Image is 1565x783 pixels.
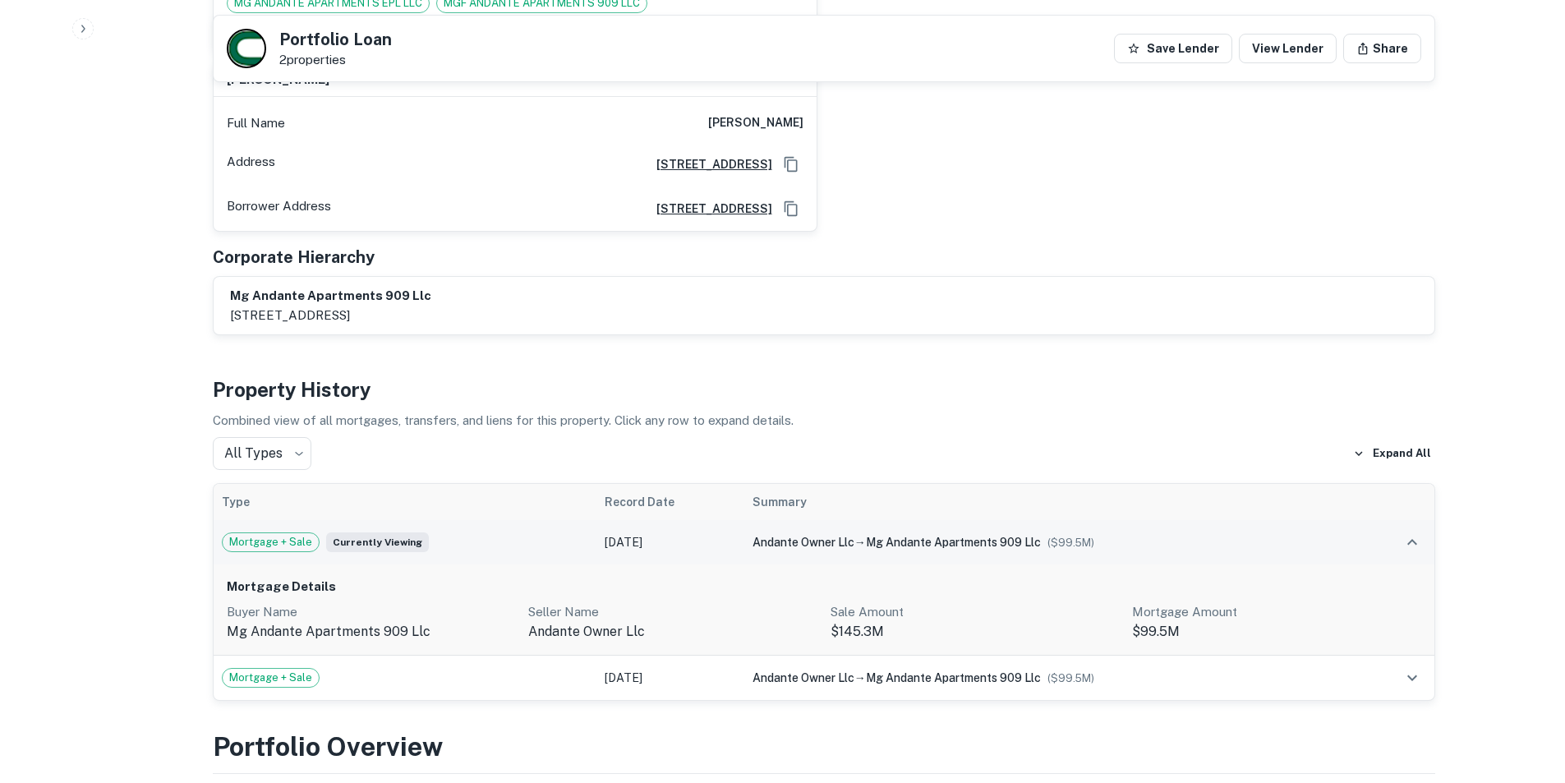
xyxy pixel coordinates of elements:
[227,602,516,622] p: Buyer Name
[753,536,854,549] span: andante owner llc
[279,53,392,67] p: 2 properties
[866,536,1041,549] span: mg andante apartments 909 llc
[753,533,1350,551] div: →
[528,602,817,622] p: Seller Name
[279,31,392,48] h5: Portfolio Loan
[223,534,319,550] span: Mortgage + Sale
[744,484,1358,520] th: Summary
[1047,672,1094,684] span: ($ 99.5M )
[213,375,1435,404] h4: Property History
[1239,34,1337,63] a: View Lender
[528,622,817,642] p: andante owner llc
[643,200,772,218] a: [STREET_ADDRESS]
[230,306,431,325] p: [STREET_ADDRESS]
[1132,602,1421,622] p: Mortgage Amount
[708,113,803,133] h6: [PERSON_NAME]
[213,245,375,269] h5: Corporate Hierarchy
[326,532,429,552] span: Currently viewing
[831,622,1120,642] p: $145.3M
[1349,441,1435,466] button: Expand All
[227,622,516,642] p: mg andante apartments 909 llc
[753,671,854,684] span: andante owner llc
[1114,34,1232,63] button: Save Lender
[214,484,596,520] th: Type
[1483,652,1565,730] iframe: Chat Widget
[643,155,772,173] a: [STREET_ADDRESS]
[227,113,285,133] p: Full Name
[831,602,1120,622] p: Sale Amount
[866,671,1041,684] span: mg andante apartments 909 llc
[1132,622,1421,642] p: $99.5M
[753,669,1350,687] div: →
[596,484,744,520] th: Record Date
[1047,537,1094,549] span: ($ 99.5M )
[779,152,803,177] button: Copy Address
[223,670,319,686] span: Mortgage + Sale
[227,578,1421,596] h6: Mortgage Details
[1343,34,1421,63] button: Share
[213,411,1435,431] p: Combined view of all mortgages, transfers, and liens for this property. Click any row to expand d...
[213,727,1435,767] h3: Portfolio Overview
[213,437,311,470] div: All Types
[1398,664,1426,692] button: expand row
[1398,528,1426,556] button: expand row
[596,520,744,564] td: [DATE]
[227,196,331,221] p: Borrower Address
[227,152,275,177] p: Address
[230,287,431,306] h6: mg andante apartments 909 llc
[779,196,803,221] button: Copy Address
[596,656,744,700] td: [DATE]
